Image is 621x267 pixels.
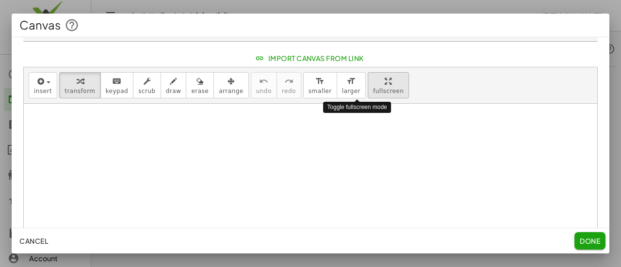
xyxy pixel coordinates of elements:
[342,88,360,94] span: larger
[277,72,301,98] button: redoredo
[337,72,366,98] button: format_sizelarger
[138,88,156,94] span: scrub
[219,88,243,94] span: arrange
[186,72,214,98] button: erase
[34,88,52,94] span: insert
[106,88,129,94] span: keypad
[19,17,61,33] span: Canvas
[166,88,181,94] span: draw
[315,76,325,87] i: format_size
[373,88,404,94] span: fullscreen
[251,72,277,98] button: undoundo
[303,72,337,98] button: format_sizesmaller
[59,72,100,98] button: transform
[368,72,409,98] button: fullscreen
[284,76,294,87] i: redo
[257,54,364,63] span: Import Canvas From Link
[133,72,161,98] button: scrub
[249,49,372,67] button: Import Canvas From Link
[161,72,187,98] button: draw
[323,102,391,113] div: Toggle fullscreen mode
[213,72,248,98] button: arrange
[100,72,134,98] button: keyboardkeypad
[346,76,356,87] i: format_size
[256,88,272,94] span: undo
[282,88,296,94] span: redo
[29,72,57,98] button: insert
[191,88,209,94] span: erase
[65,88,95,94] span: transform
[16,232,52,250] button: Cancel
[580,236,600,245] span: Done
[259,76,268,87] i: undo
[19,236,48,245] span: Cancel
[112,76,121,87] i: keyboard
[309,88,332,94] span: smaller
[574,232,605,250] button: Done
